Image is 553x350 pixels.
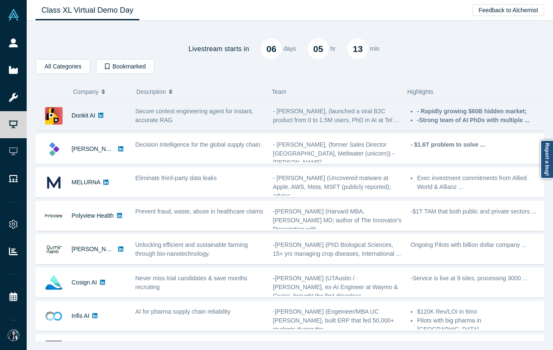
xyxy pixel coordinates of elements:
img: Donkit AI's Logo [45,107,63,125]
button: Company [73,83,128,101]
span: Secure context engineering agent for instant, accurate RAG [135,108,254,123]
span: Decision Intelligence for the global supply chain. [135,141,262,148]
img: Alchemist Vault Logo [8,9,19,21]
strong: -Strong team of AI PhDs with multiple ... [417,117,530,123]
img: Qumir Nano's Logo [45,241,63,258]
a: MELURNA [72,179,100,186]
button: Bookmarked [96,59,155,74]
span: Team [272,88,286,95]
a: Donkit AI [72,112,95,119]
span: - [PERSON_NAME], (former Sales Director [GEOGRAPHIC_DATA], Meltwater (unicorn)) - [PERSON_NAME], ... [273,141,395,166]
span: Highlights [407,88,433,95]
p: min [370,44,379,53]
img: Infis AI's Logo [45,307,63,325]
img: Kimaru AI's Logo [45,140,63,158]
p: days [283,44,296,53]
a: Polyview Health [72,212,114,219]
li: Exec investment commitments from Allied World & Allianz ... [417,174,539,191]
span: - [PERSON_NAME] (Uncovered malware at Apple, AWS, Meta, MSFT (publicly reported); advise ... [273,175,391,199]
p: Ongoing Pilots with billion dollar company ... [411,241,539,249]
button: All Categories [36,59,90,74]
p: -Service is live at 9 sites, processing 3000 ... [411,274,539,283]
p: hr [330,44,335,53]
img: MELURNA's Logo [45,174,63,191]
li: Pilots with big pharma in [GEOGRAPHIC_DATA] ... [417,316,539,334]
img: Cosign AI's Logo [45,274,63,292]
div: 13 [347,38,368,59]
span: AI for pharma supply chain reliability [135,308,231,315]
span: Never miss trial candidates & save months recruiting [135,275,248,290]
a: Cosign AI [72,279,97,286]
a: Class XL Virtual Demo Day [36,0,139,20]
span: - [PERSON_NAME], (launched a viral B2C product from 0 to 1.5M users, PhD in AI at Tel ... [273,108,399,123]
div: 06 [261,38,282,59]
a: Report a bug! [540,140,553,179]
span: Company [73,83,99,101]
button: Feedback to Alchemist [473,4,544,16]
li: $120K Rev/LOI in 6mo [417,307,539,316]
p: -Bootstrapped to $1.5M+ revenue in 2.5 ... [411,341,539,350]
span: -[PERSON_NAME] (Harvard MBA, [PERSON_NAME] MD; author of The Innovator's Prescription with ... [273,208,402,232]
a: [PERSON_NAME] [72,246,120,252]
strong: - $1.6T problem to solve ... [411,141,485,148]
span: Unlocking efficient and sustainable farming through bio-nanotechnology. [135,241,248,257]
h4: Livestream starts in [188,45,249,53]
a: [PERSON_NAME] [72,145,120,152]
img: Polyview Health's Logo [45,207,63,225]
span: -[PERSON_NAME] (UTAustin / [PERSON_NAME], ex-AI Engineer at Waymo & Cruise, brought the first dri... [273,275,398,299]
img: Danielle Vivo's Account [8,329,19,341]
a: Infis AI [72,312,89,319]
span: Eliminate third-party data leaks [135,175,217,181]
span: -[PERSON_NAME] (Engeineer/MBA UC [PERSON_NAME], built ERP that fed 50,000+ students during the ... [273,308,395,333]
div: 05 [308,38,329,59]
p: -$1T TAM that both public and private sectors ... [411,207,539,216]
strong: - Rapidly growing $60B hidden market; [417,108,527,115]
span: Prevent fraud, waste, abuse in healthcare claims [135,208,263,215]
span: Description [136,83,166,101]
button: Description [136,83,263,101]
span: -[PERSON_NAME] (PhD Biological Sciences, 15+ yrs managing crop diseases, International ... [273,241,401,257]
